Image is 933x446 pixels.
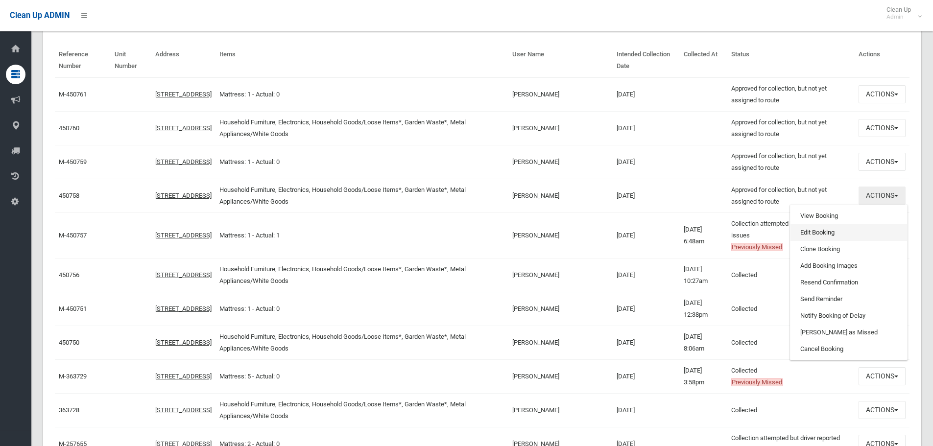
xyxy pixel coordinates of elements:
td: Collected [727,258,855,292]
a: Send Reminder [790,291,907,307]
th: Status [727,44,855,77]
td: Collection attempted but driver reported issues [727,212,855,258]
td: [DATE] 10:27am [680,258,727,292]
td: [DATE] [613,145,679,179]
a: Resend Confirmation [790,274,907,291]
a: [STREET_ADDRESS] [155,91,212,98]
a: Clone Booking [790,241,907,258]
a: M-450761 [59,91,87,98]
td: Household Furniture, Electronics, Household Goods/Loose Items*, Garden Waste*, Metal Appliances/W... [215,179,509,212]
td: [DATE] [613,77,679,112]
td: Mattress: 5 - Actual: 0 [215,359,509,393]
th: Intended Collection Date [613,44,679,77]
th: Address [151,44,215,77]
td: [PERSON_NAME] [508,212,613,258]
td: [DATE] [613,212,679,258]
a: Add Booking Images [790,258,907,274]
a: [STREET_ADDRESS] [155,271,212,279]
td: [DATE] [613,326,679,359]
td: Collected [727,292,855,326]
a: [STREET_ADDRESS] [155,373,212,380]
td: [PERSON_NAME] [508,111,613,145]
span: Clean Up [882,6,921,21]
td: Mattress: 1 - Actual: 1 [215,212,509,258]
td: [DATE] 12:38pm [680,292,727,326]
td: [DATE] 8:06am [680,326,727,359]
td: [PERSON_NAME] [508,292,613,326]
td: Mattress: 1 - Actual: 0 [215,292,509,326]
a: M-450751 [59,305,87,312]
a: [STREET_ADDRESS] [155,192,212,199]
td: [DATE] [613,111,679,145]
span: Previously Missed [731,243,783,251]
a: M-450757 [59,232,87,239]
a: Notify Booking of Delay [790,307,907,324]
td: [PERSON_NAME] [508,77,613,112]
span: Previously Missed [731,378,783,386]
th: Items [215,44,509,77]
td: [DATE] [613,179,679,212]
a: View Booking [790,208,907,224]
a: [STREET_ADDRESS] [155,124,212,132]
td: [DATE] [613,359,679,393]
td: [PERSON_NAME] [508,326,613,359]
td: Collected [727,393,855,427]
td: [PERSON_NAME] [508,258,613,292]
a: [STREET_ADDRESS] [155,158,212,165]
a: [STREET_ADDRESS] [155,305,212,312]
td: [PERSON_NAME] [508,145,613,179]
td: [PERSON_NAME] [508,359,613,393]
a: Cancel Booking [790,341,907,357]
a: [PERSON_NAME] as Missed [790,324,907,341]
th: Reference Number [55,44,111,77]
a: [STREET_ADDRESS] [155,339,212,346]
td: Household Furniture, Electronics, Household Goods/Loose Items*, Garden Waste*, Metal Appliances/W... [215,326,509,359]
a: M-363729 [59,373,87,380]
button: Actions [859,401,906,419]
a: 450756 [59,271,79,279]
td: Approved for collection, but not yet assigned to route [727,111,855,145]
a: [STREET_ADDRESS] [155,232,212,239]
button: Actions [859,153,906,171]
td: [DATE] [613,258,679,292]
td: Mattress: 1 - Actual: 0 [215,145,509,179]
th: Unit Number [111,44,151,77]
a: 450760 [59,124,79,132]
a: 450758 [59,192,79,199]
td: [DATE] [613,393,679,427]
th: User Name [508,44,613,77]
td: [PERSON_NAME] [508,179,613,212]
button: Actions [859,119,906,137]
span: Clean Up ADMIN [10,11,70,20]
td: [DATE] [613,292,679,326]
small: Admin [886,13,911,21]
td: Mattress: 1 - Actual: 0 [215,77,509,112]
td: Approved for collection, but not yet assigned to route [727,77,855,112]
a: 363728 [59,406,79,414]
th: Collected At [680,44,727,77]
td: [PERSON_NAME] [508,393,613,427]
a: M-450759 [59,158,87,165]
td: Collected [727,326,855,359]
a: 450750 [59,339,79,346]
button: Actions [859,367,906,385]
a: [STREET_ADDRESS] [155,406,212,414]
button: Actions [859,85,906,103]
td: Approved for collection, but not yet assigned to route [727,145,855,179]
td: Household Furniture, Electronics, Household Goods/Loose Items*, Garden Waste*, Metal Appliances/W... [215,111,509,145]
td: Household Furniture, Electronics, Household Goods/Loose Items*, Garden Waste*, Metal Appliances/W... [215,393,509,427]
td: [DATE] 3:58pm [680,359,727,393]
td: [DATE] 6:48am [680,212,727,258]
td: Household Furniture, Electronics, Household Goods/Loose Items*, Garden Waste*, Metal Appliances/W... [215,258,509,292]
td: Collected [727,359,855,393]
td: Approved for collection, but not yet assigned to route [727,179,855,212]
a: Edit Booking [790,224,907,241]
button: Actions [859,187,906,205]
th: Actions [855,44,909,77]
